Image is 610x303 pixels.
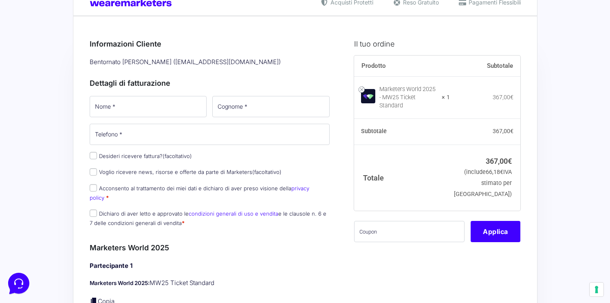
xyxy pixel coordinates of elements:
[354,119,450,145] th: Subtotale
[90,261,330,271] h4: Partecipante 1
[450,56,521,77] th: Subtotale
[486,169,503,176] span: 66,18
[24,239,38,247] p: Home
[354,56,450,77] th: Prodotto
[87,56,333,69] div: Bentornato [PERSON_NAME] ( [EMAIL_ADDRESS][DOMAIN_NAME] )
[90,242,330,253] h3: Marketers World 2025
[252,169,282,175] span: (facoltativo)
[106,228,156,247] button: Aiuto
[90,184,97,192] input: Acconsento al trattamento dei miei dati e dichiaro di aver preso visione dellaprivacy policy
[163,153,192,159] span: (facoltativo)
[7,7,137,20] h2: Ciao da Marketers 👋
[90,96,207,117] input: Nome *
[13,46,29,62] img: dark
[354,221,465,242] input: Coupon
[493,128,513,134] bdi: 367,00
[13,101,64,108] span: Trova una risposta
[90,152,97,159] input: Desideri ricevere fattura?(facoltativo)
[354,145,450,210] th: Totale
[454,169,512,198] small: (include IVA stimato per [GEOGRAPHIC_DATA])
[500,169,503,176] span: €
[70,239,92,247] p: Messaggi
[90,168,97,176] input: Voglio ricevere news, risorse e offerte da parte di Marketers(facoltativo)
[442,94,450,102] strong: × 1
[590,283,603,296] button: Le tue preferenze relative al consenso per le tecnologie di tracciamento
[90,209,97,217] input: Dichiaro di aver letto e approvato lecondizioni generali di uso e venditae le clausole n. 6 e 7 d...
[90,280,150,286] strong: Marketers World 2025:
[7,228,57,247] button: Home
[13,69,150,85] button: Inizia una conversazione
[7,271,31,296] iframe: Customerly Messenger Launcher
[53,74,120,80] span: Inizia una conversazione
[87,101,150,108] a: Apri Centro Assistenza
[18,119,133,127] input: Cerca un articolo...
[354,38,520,49] h3: Il tuo ordine
[493,94,513,100] bdi: 367,00
[379,85,436,110] div: Marketers World 2025 - MW25 Ticket Standard
[508,157,512,165] span: €
[90,185,309,201] label: Acconsento al trattamento dei miei dati e dichiaro di aver preso visione della
[26,46,42,62] img: dark
[90,153,192,159] label: Desideri ricevere fattura?
[90,38,330,49] h3: Informazioni Cliente
[90,124,330,145] input: Telefono *
[57,228,107,247] button: Messaggi
[13,33,69,39] span: Le tue conversazioni
[510,128,513,134] span: €
[90,278,330,288] p: MW25 Ticket Standard
[212,96,330,117] input: Cognome *
[90,78,330,89] h3: Dettagli di fatturazione
[471,221,520,242] button: Applica
[486,157,512,165] bdi: 367,00
[510,94,513,100] span: €
[189,210,278,217] a: condizioni generali di uso e vendita
[90,210,326,226] label: Dichiaro di aver letto e approvato le e le clausole n. 6 e 7 delle condizioni generali di vendita
[39,46,55,62] img: dark
[90,169,282,175] label: Voglio ricevere news, risorse e offerte da parte di Marketers
[126,239,137,247] p: Aiuto
[361,89,375,103] img: Marketers World 2025 - MW25 Ticket Standard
